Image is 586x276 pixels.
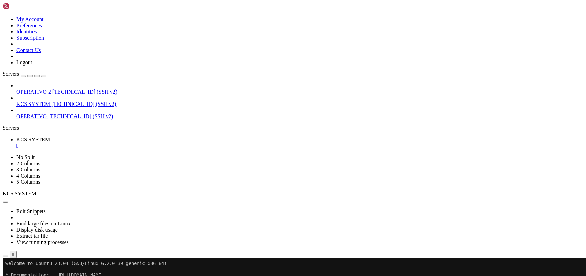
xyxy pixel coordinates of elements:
span: KCS SYSTEM [3,191,36,196]
button:  [10,251,17,258]
x-row: Run 'do-release-upgrade' to upgrade to it. [3,154,497,160]
x-row: * Support: [URL][DOMAIN_NAME] [3,26,497,32]
x-row: Usage of /: 20.7% of 77.39GB Users logged in: 0 [3,55,497,61]
x-row: 1 update can be applied immediately. [3,107,497,113]
img: Shellngn [3,3,42,10]
x-row: Swap usage: 0% [3,67,497,72]
x-row: For upgrade information, please visit: [3,130,497,136]
x-row: * Management: [URL][DOMAIN_NAME] [3,20,497,26]
a: Find large files on Linux [16,221,71,226]
a: Display disk usage [16,227,58,233]
a: 5 Columns [16,179,40,185]
a: KCS SYSTEM [16,137,583,149]
a: OPERATIVO 2 [TECHNICAL_ID] (SSH v2) [16,89,583,95]
x-row: Last login: [DATE] from [TECHNICAL_ID] [3,171,497,177]
div:  [12,252,14,257]
a: Contact Us [16,47,41,53]
x-row: To see these additional updates run: apt list --upgradable [3,113,497,119]
x-row: Your Ubuntu release is not supported anymore. [3,125,497,130]
a: Servers [3,71,46,77]
x-row: New release '24.04.3 LTS' available. [3,148,497,154]
a: Edit Snippets [16,208,46,214]
x-row: Welcome to Ubuntu 23.04 (GNU/Linux 6.2.0-39-generic x86_64) [3,3,497,9]
x-row: System information as of [DATE] [3,38,497,43]
a: My Account [16,16,44,22]
a: Logout [16,59,32,65]
span: [TECHNICAL_ID] (SSH v2) [48,113,113,119]
span: [TECHNICAL_ID] (SSH v2) [52,89,117,95]
a: No Split [16,154,35,160]
a: 3 Columns [16,167,40,172]
x-row: * Documentation: [URL][DOMAIN_NAME] [3,14,497,20]
x-row: : $ [3,177,497,183]
a:  [16,143,583,149]
x-row: * Strictly confined Kubernetes makes edge and IoT secure. Learn how MicroK8s [3,78,497,84]
div: (23, 30) [69,177,72,183]
span: Servers [3,71,19,77]
li: OPERATIVO [TECHNICAL_ID] (SSH v2) [16,107,583,120]
span: [TECHNICAL_ID] (SSH v2) [51,101,116,107]
a: View running processes [16,239,69,245]
a: KCS SYSTEM [TECHNICAL_ID] (SSH v2) [16,101,583,107]
a: OPERATIVO [TECHNICAL_ID] (SSH v2) [16,113,583,120]
div: Servers [3,125,583,131]
li: OPERATIVO 2 [TECHNICAL_ID] (SSH v2) [16,83,583,95]
span: ubuntu@vps-08acaf7e [3,177,55,182]
a: Identities [16,29,37,34]
span: KCS SYSTEM [16,137,50,142]
x-row: Memory usage: 81% IPv4 address for ens3: [TECHNICAL_ID] [3,61,497,67]
span: ~ [57,177,60,182]
a: 4 Columns [16,173,40,179]
a: 2 Columns [16,161,40,166]
span: KCS SYSTEM [16,101,50,107]
a: Subscription [16,35,44,41]
a: Extract tar file [16,233,48,239]
a: Preferences [16,23,42,28]
x-row: System load: 0.38 Processes: 222 [3,49,497,55]
x-row: just raised the bar for easy, resilient and secure K8s cluster deployment. [3,84,497,90]
x-row: [URL][DOMAIN_NAME] [3,136,497,142]
span: OPERATIVO 2 [16,89,51,95]
li: KCS SYSTEM [TECHNICAL_ID] (SSH v2) [16,95,583,107]
x-row: [URL][DOMAIN_NAME] [3,96,497,101]
span: OPERATIVO [16,113,47,119]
